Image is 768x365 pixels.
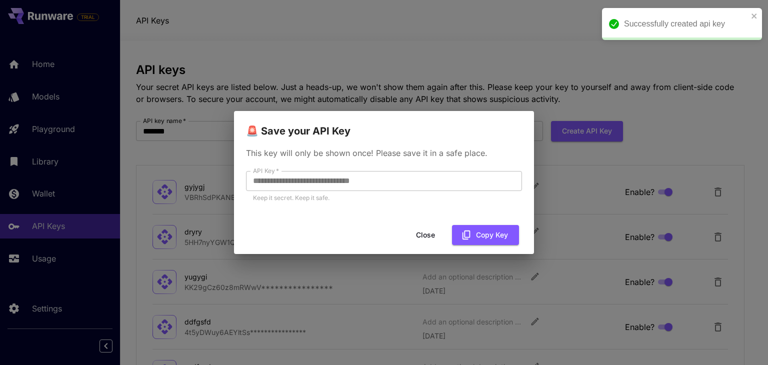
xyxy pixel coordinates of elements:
label: API Key [253,166,279,175]
p: Keep it secret. Keep it safe. [253,193,515,203]
button: Copy Key [452,225,519,245]
h2: 🚨 Save your API Key [234,111,534,139]
button: Close [403,225,448,245]
button: close [751,12,758,20]
div: Successfully created api key [624,18,748,30]
p: This key will only be shown once! Please save it in a safe place. [246,147,522,159]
